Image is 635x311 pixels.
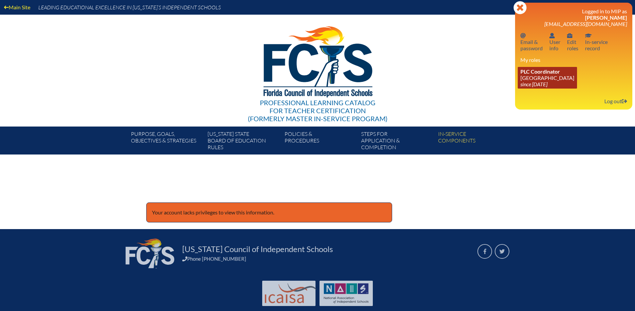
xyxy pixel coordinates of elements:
[520,81,547,87] i: since [DATE]
[282,129,358,155] a: Policies &Procedures
[126,238,174,268] img: FCIS_logo_white
[245,13,390,124] a: Professional Learning Catalog for Teacher Certification(formerly Master In-service Program)
[146,202,392,222] p: Your account lacks privileges to view this information.
[582,31,610,53] a: In-service recordIn-servicerecord
[358,129,435,155] a: Steps forapplication & completion
[205,129,282,155] a: [US_STATE] StateBoard of Education rules
[602,97,630,106] a: Log outLog out
[518,67,577,89] a: PLC Coordinator [GEOGRAPHIC_DATA] since [DATE]
[549,33,555,38] svg: User info
[435,129,512,155] a: In-servicecomponents
[324,283,368,303] img: NAIS Logo
[128,129,205,155] a: Purpose, goals,objectives & strategies
[265,283,316,303] img: Int'l Council Advancing Independent School Accreditation logo
[248,99,387,123] div: Professional Learning Catalog (formerly Master In-service Program)
[564,31,581,53] a: User infoEditroles
[1,3,33,12] a: Main Site
[547,31,563,53] a: User infoUserinfo
[585,14,627,21] span: [PERSON_NAME]
[182,256,469,262] div: Phone [PHONE_NUMBER]
[520,68,560,75] span: PLC Coordinator
[567,33,572,38] svg: User info
[249,15,386,106] img: FCISlogo221.eps
[520,8,627,27] h3: Logged in to MIP as
[513,1,527,14] svg: Close
[544,21,627,27] span: [EMAIL_ADDRESS][DOMAIN_NAME]
[180,244,335,254] a: [US_STATE] Council of Independent Schools
[518,31,545,53] a: Email passwordEmail &password
[585,33,592,38] svg: In-service record
[270,107,366,115] span: for Teacher Certification
[622,99,627,104] svg: Log out
[520,57,627,63] h3: My roles
[520,33,526,38] svg: Email password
